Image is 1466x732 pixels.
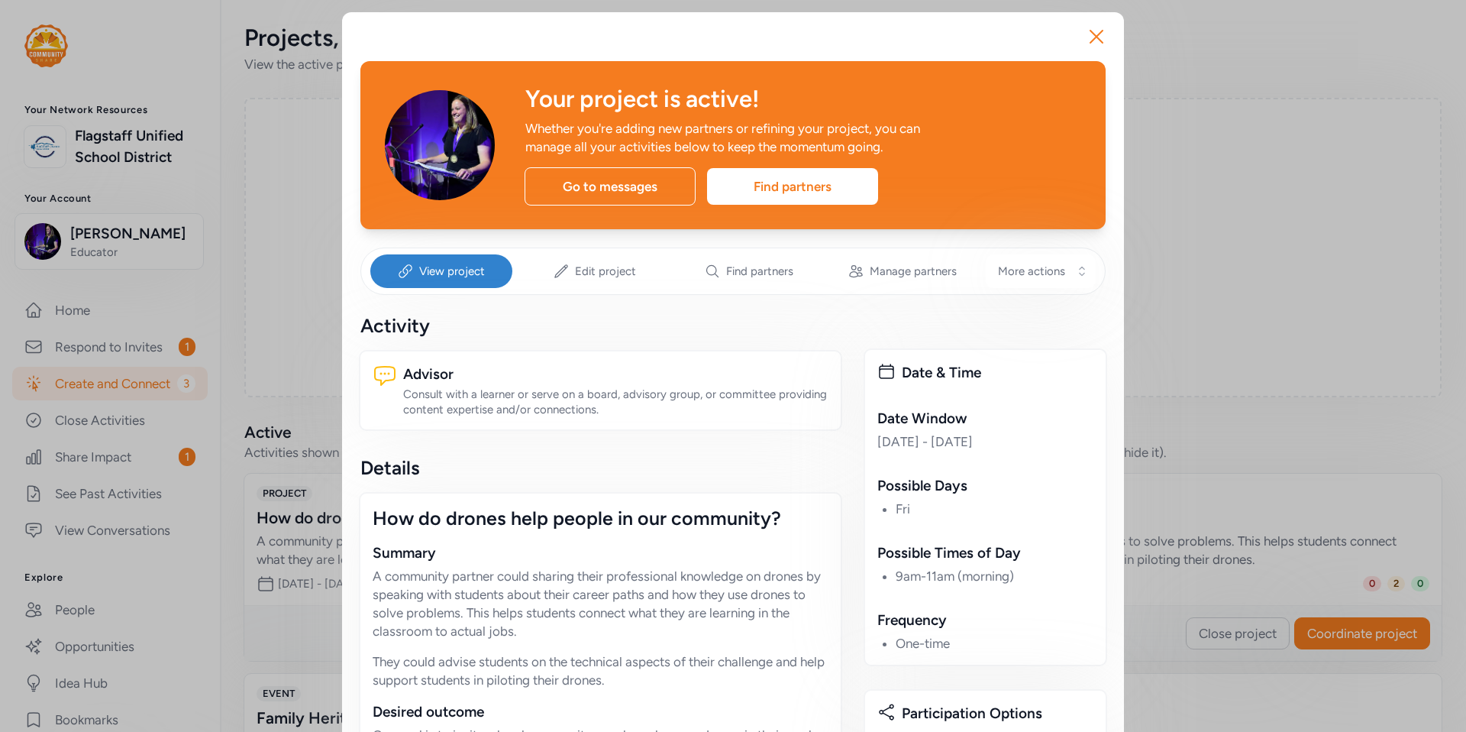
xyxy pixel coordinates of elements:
div: Frequency [877,610,1093,631]
span: Find partners [726,264,793,279]
div: Summary [373,543,828,564]
span: View project [419,264,485,279]
div: Consult with a learner or serve on a board, advisory group, or committee providing content expert... [403,387,828,417]
div: How do drones help people in our community? [373,506,828,530]
span: Edit project [575,264,636,279]
span: Manage partners [870,264,957,279]
div: Your project is active! [525,86,1081,113]
img: Avatar [385,90,495,200]
p: A community partner could sharing their professional knowledge on drones by speaking with student... [373,567,828,640]
div: Date & Time [902,362,1093,384]
div: Details [360,455,841,480]
div: Activity [360,313,841,338]
li: 9am-11am (morning) [896,567,1093,585]
div: Advisor [403,364,828,385]
div: Possible Days [877,475,1093,497]
div: Date Window [877,408,1093,429]
div: Go to messages [525,167,696,206]
button: More actions [986,254,1096,288]
div: Desired outcome [373,701,828,723]
div: Participation Options [902,703,1093,724]
p: They could advise students on the technical aspects of their challenge and help support students ... [373,653,828,689]
div: [DATE] - [DATE] [877,432,1093,451]
div: Possible Times of Day [877,543,1093,564]
div: Find partners [707,168,878,205]
span: More actions [998,264,1065,279]
div: Whether you're adding new partners or refining your project, you can manage all your activities b... [525,119,965,156]
li: Fri [896,500,1093,518]
li: One-time [896,634,1093,653]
